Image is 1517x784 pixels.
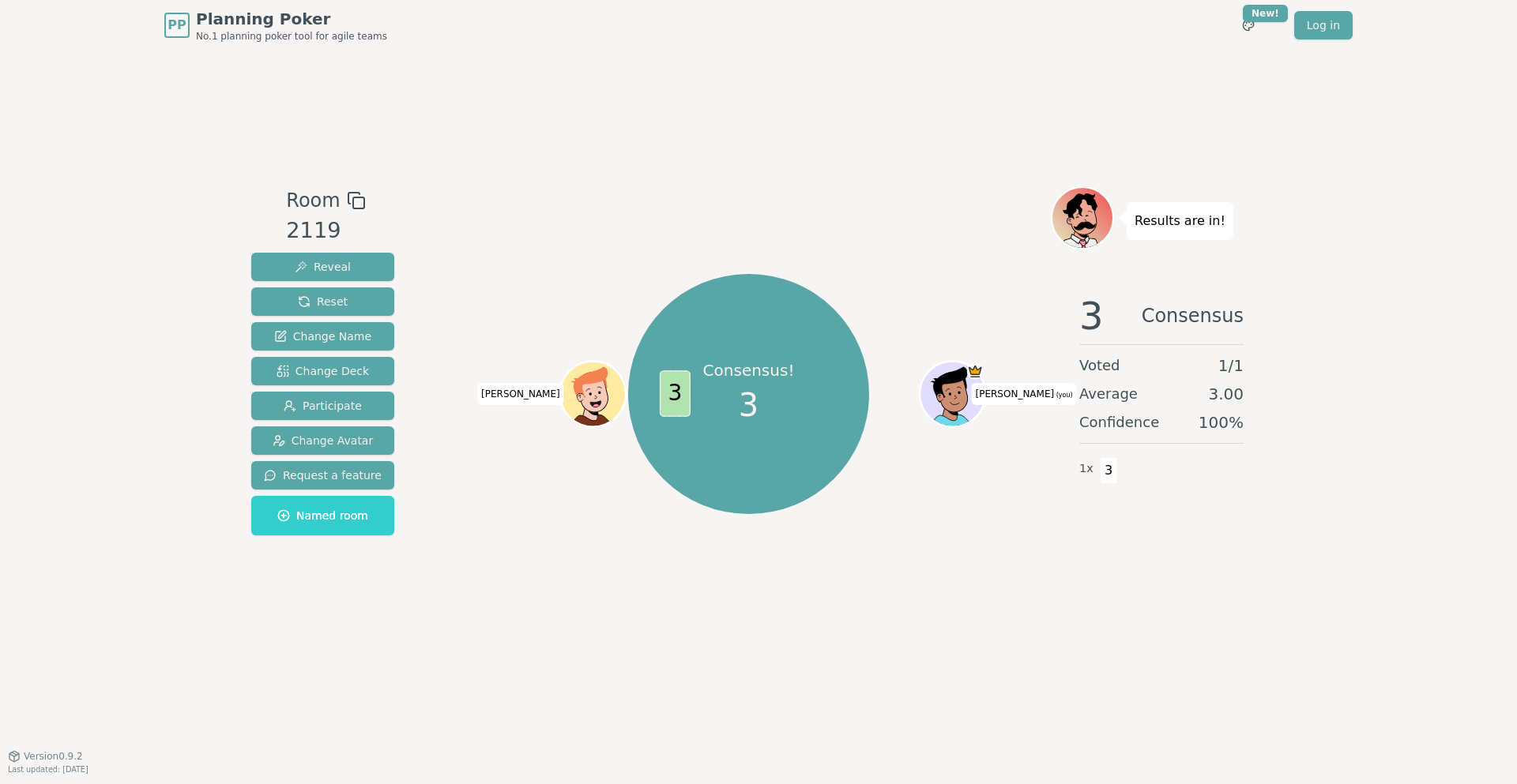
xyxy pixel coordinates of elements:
[277,508,368,523] span: Named room
[1079,354,1120,377] span: Voted
[1135,210,1225,232] p: Results are in!
[298,294,348,309] span: Reset
[251,357,394,385] button: Change Deck
[196,30,387,43] span: No.1 planning poker tool for agile teams
[277,363,369,379] span: Change Deck
[966,363,983,380] span: Tomas is the host
[164,8,387,43] a: PPPlanning PokerNo.1 planning poker tool for agile teams
[251,253,394,281] button: Reveal
[251,287,394,316] button: Reset
[1218,354,1244,377] span: 1 / 1
[1079,460,1094,478] span: 1 x
[1294,11,1353,39] a: Log in
[251,426,394,455] button: Change Avatar
[1243,5,1288,22] div: New!
[972,383,1077,405] span: Click to change your name
[251,461,394,490] button: Request a feature
[264,467,382,483] span: Request a feature
[1100,457,1118,484] span: 3
[921,363,983,425] button: Click to change your avatar
[273,433,374,448] span: Change Avatar
[284,398,362,414] span: Participate
[24,750,83,763] span: Version 0.9.2
[477,383,564,405] span: Click to change your name
[8,750,83,763] button: Version0.9.2
[251,496,394,535] button: Named room
[1234,11,1263,39] button: New!
[286,186,340,215] span: Room
[1079,383,1138,405] span: Average
[196,8,387,30] span: Planning Poker
[1054,392,1073,399] span: (you)
[168,16,186,35] span: PP
[1079,411,1159,433] span: Confidence
[659,370,690,417] span: 3
[274,328,371,344] span: Change Name
[251,322,394,351] button: Change Name
[286,215,365,247] div: 2119
[295,259,351,275] span: Reveal
[251,392,394,420] button: Participate
[1142,297,1244,335] span: Consensus
[1199,411,1244,433] span: 100 %
[1079,297,1104,335] span: 3
[1208,383,1244,405] span: 3.00
[8,765,88,774] span: Last updated: [DATE]
[739,381,758,429] span: 3
[703,359,795,381] p: Consensus!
